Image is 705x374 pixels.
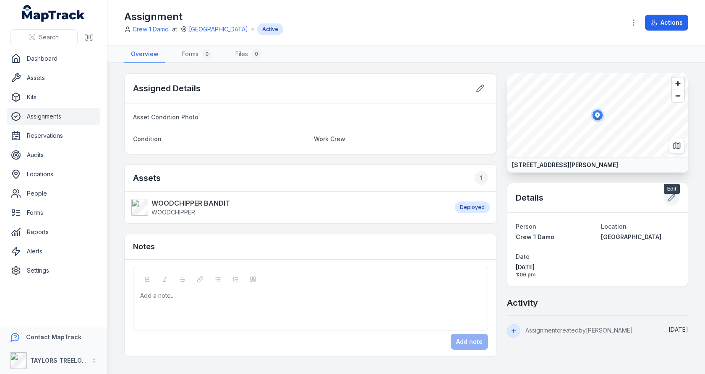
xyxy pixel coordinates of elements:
span: [DATE] [516,263,594,271]
span: Condition [133,135,162,142]
span: Search [39,33,59,41]
span: Assignment created by [PERSON_NAME] [525,327,633,334]
a: Forms [7,204,100,221]
a: Crew 1 Damo [133,25,169,34]
a: Kits [7,89,100,106]
span: Date [516,253,530,260]
a: Files0 [229,46,268,63]
a: Forms0 [175,46,219,63]
a: Reservations [7,127,100,144]
button: Search [10,29,78,45]
a: Assignments [7,108,100,125]
a: People [7,185,100,202]
span: 1:06 pm [516,271,594,278]
a: Audits [7,147,100,163]
h2: Assets [133,171,488,185]
div: 0 [251,49,261,59]
span: [GEOGRAPHIC_DATA] [601,233,661,240]
strong: WOODCHIPPER BANDIT [151,198,230,208]
a: Crew 1 Damo [516,233,594,241]
button: Zoom out [672,90,684,102]
time: 29/08/2025, 1:06:30 pm [668,326,688,333]
button: Zoom in [672,77,684,90]
span: WOODCHIPPER [151,209,195,216]
div: Active [257,23,283,35]
strong: [STREET_ADDRESS][PERSON_NAME] [512,161,618,169]
span: Location [601,223,627,230]
span: Edit [664,184,680,194]
div: Deployed [455,201,490,213]
h3: Notes [133,241,155,253]
a: Reports [7,224,100,240]
h1: Assignment [124,10,283,23]
span: Person [516,223,536,230]
h2: Assigned Details [133,83,201,94]
h2: Details [516,192,543,204]
a: [GEOGRAPHIC_DATA] [189,25,248,34]
div: 1 [475,171,488,185]
a: Dashboard [7,50,100,67]
a: Settings [7,262,100,279]
a: Locations [7,166,100,183]
span: Asset Condition Photo [133,113,198,121]
a: Overview [124,46,165,63]
time: 29/08/2025, 1:06:30 pm [516,263,594,278]
a: WOODCHIPPER BANDITWOODCHIPPER [131,198,446,217]
span: [DATE] [668,326,688,333]
strong: Contact MapTrack [26,333,81,340]
button: Actions [645,15,688,31]
a: MapTrack [22,5,85,22]
h2: Activity [507,297,538,309]
strong: TAYLORS TREELOPPING [30,357,100,364]
span: at [172,25,177,34]
a: [GEOGRAPHIC_DATA] [601,233,679,241]
span: Work Crew [314,135,345,142]
div: 0 [202,49,212,59]
a: Assets [7,70,100,86]
button: Switch to Map View [669,138,685,154]
a: Alerts [7,243,100,260]
canvas: Map [507,73,688,157]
